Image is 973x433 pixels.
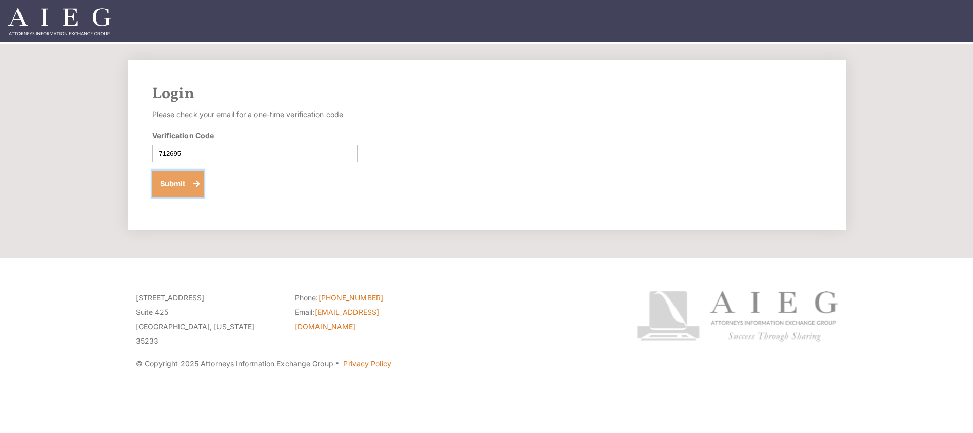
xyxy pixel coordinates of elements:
[637,291,838,342] img: Attorneys Information Exchange Group logo
[152,171,204,197] button: Submit
[136,356,598,371] p: © Copyright 2025 Attorneys Information Exchange Group
[319,293,383,302] a: [PHONE_NUMBER]
[8,8,111,35] img: Attorneys Information Exchange Group
[136,291,280,348] p: [STREET_ADDRESS] Suite 425 [GEOGRAPHIC_DATA], [US_STATE] 35233
[152,85,821,103] h2: Login
[295,305,439,334] li: Email:
[335,363,340,368] span: ·
[152,130,214,141] label: Verification Code
[295,308,379,331] a: [EMAIL_ADDRESS][DOMAIN_NAME]
[152,107,358,122] p: Please check your email for a one-time verification code
[295,291,439,305] li: Phone:
[343,359,391,368] a: Privacy Policy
